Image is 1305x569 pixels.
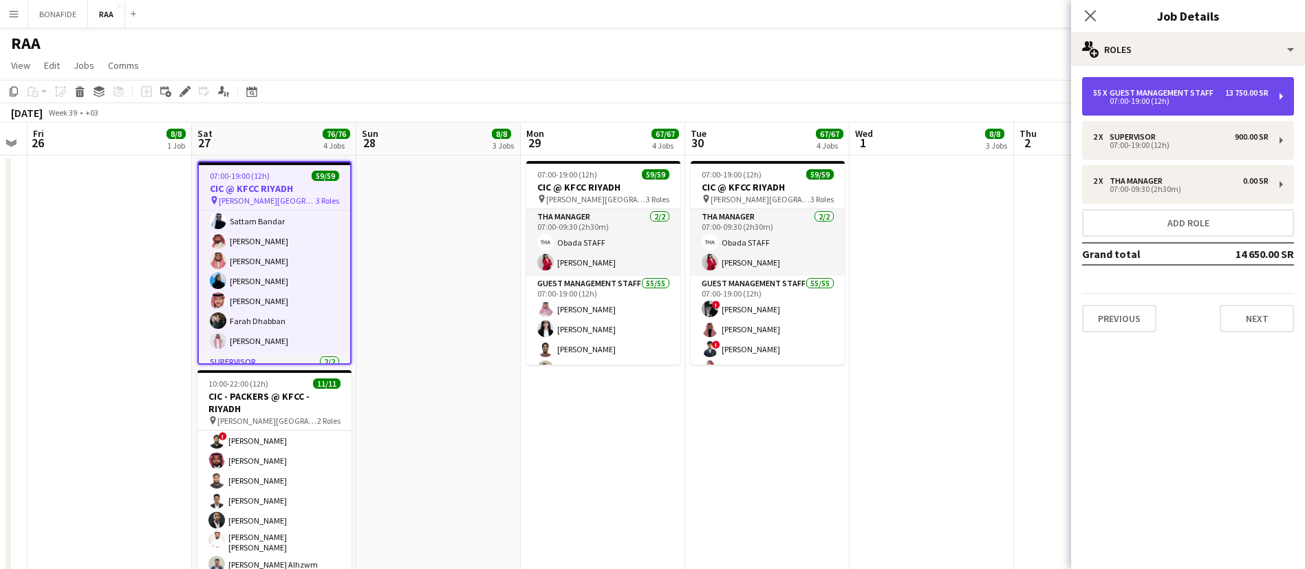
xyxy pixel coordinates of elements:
[1093,176,1110,186] div: 2 x
[642,169,669,180] span: 59/59
[1082,209,1294,237] button: Add role
[1071,33,1305,66] div: Roles
[985,129,1004,139] span: 8/8
[810,194,834,204] span: 3 Roles
[210,171,270,181] span: 07:00-19:00 (12h)
[1110,176,1168,186] div: THA Manager
[1017,135,1037,151] span: 2
[360,135,378,151] span: 28
[817,140,843,151] div: 4 Jobs
[1110,132,1161,142] div: Supervisor
[526,181,680,193] h3: CIC @ KFCC RIYADH
[219,432,227,440] span: !
[197,127,213,140] span: Sat
[1082,243,1207,265] td: Grand total
[1220,305,1294,332] button: Next
[986,140,1007,151] div: 3 Jobs
[11,33,41,54] h1: RAA
[108,59,139,72] span: Comms
[702,169,762,180] span: 07:00-19:00 (12h)
[219,195,316,206] span: [PERSON_NAME][GEOGRAPHIC_DATA]
[197,161,352,365] app-job-card: 07:00-19:00 (12h)59/59CIC @ KFCC RIYADH [PERSON_NAME][GEOGRAPHIC_DATA]3 Roles[PERSON_NAME][PERSON...
[88,1,125,28] button: RAA
[1110,88,1219,98] div: Guest Management Staff
[39,56,65,74] a: Edit
[526,209,680,276] app-card-role: THA Manager2/207:00-09:30 (2h30m)Obada STAFF[PERSON_NAME]
[689,135,707,151] span: 30
[1071,7,1305,25] h3: Job Details
[853,135,873,151] span: 1
[526,161,680,365] app-job-card: 07:00-19:00 (12h)59/59CIC @ KFCC RIYADH [PERSON_NAME][GEOGRAPHIC_DATA]3 RolesTHA Manager2/207:00-...
[31,135,44,151] span: 26
[492,129,511,139] span: 8/8
[524,135,544,151] span: 29
[1093,98,1269,105] div: 07:00-19:00 (12h)
[526,127,544,140] span: Mon
[1207,243,1294,265] td: 14 650.00 SR
[313,378,341,389] span: 11/11
[317,416,341,426] span: 2 Roles
[323,140,349,151] div: 4 Jobs
[711,194,810,204] span: [PERSON_NAME][GEOGRAPHIC_DATA]
[68,56,100,74] a: Jobs
[195,135,213,151] span: 27
[652,140,678,151] div: 4 Jobs
[712,341,720,349] span: !
[11,106,43,120] div: [DATE]
[33,127,44,140] span: Fri
[166,129,186,139] span: 8/8
[712,301,720,309] span: !
[74,59,94,72] span: Jobs
[208,378,268,389] span: 10:00-22:00 (12h)
[1093,142,1269,149] div: 07:00-19:00 (12h)
[362,127,378,140] span: Sun
[1082,305,1156,332] button: Previous
[85,107,98,118] div: +03
[691,181,845,193] h3: CIC @ KFCC RIYADH
[167,140,185,151] div: 1 Job
[316,195,339,206] span: 3 Roles
[28,1,88,28] button: BONAFIDE
[546,194,646,204] span: [PERSON_NAME][GEOGRAPHIC_DATA]
[691,209,845,276] app-card-role: THA Manager2/207:00-09:30 (2h30m)Obada STAFF[PERSON_NAME]
[103,56,144,74] a: Comms
[646,194,669,204] span: 3 Roles
[1093,186,1269,193] div: 07:00-09:30 (2h30m)
[199,182,350,195] h3: CIC @ KFCC RIYADH
[199,354,350,421] app-card-role: Supervisor2/2
[493,140,514,151] div: 3 Jobs
[1243,176,1269,186] div: 0.00 SR
[312,171,339,181] span: 59/59
[1093,132,1110,142] div: 2 x
[44,59,60,72] span: Edit
[197,390,352,415] h3: CIC - PACKERS @ KFCC - RIYADH
[651,129,679,139] span: 67/67
[537,169,597,180] span: 07:00-19:00 (12h)
[1235,132,1269,142] div: 900.00 SR
[11,59,30,72] span: View
[1020,127,1037,140] span: Thu
[806,169,834,180] span: 59/59
[691,127,707,140] span: Tue
[691,161,845,365] app-job-card: 07:00-19:00 (12h)59/59CIC @ KFCC RIYADH [PERSON_NAME][GEOGRAPHIC_DATA]3 RolesTHA Manager2/207:00-...
[855,127,873,140] span: Wed
[45,107,80,118] span: Week 39
[1093,88,1110,98] div: 55 x
[1225,88,1269,98] div: 13 750.00 SR
[323,129,350,139] span: 76/76
[217,416,317,426] span: [PERSON_NAME][GEOGRAPHIC_DATA] - [GEOGRAPHIC_DATA]
[816,129,843,139] span: 67/67
[6,56,36,74] a: View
